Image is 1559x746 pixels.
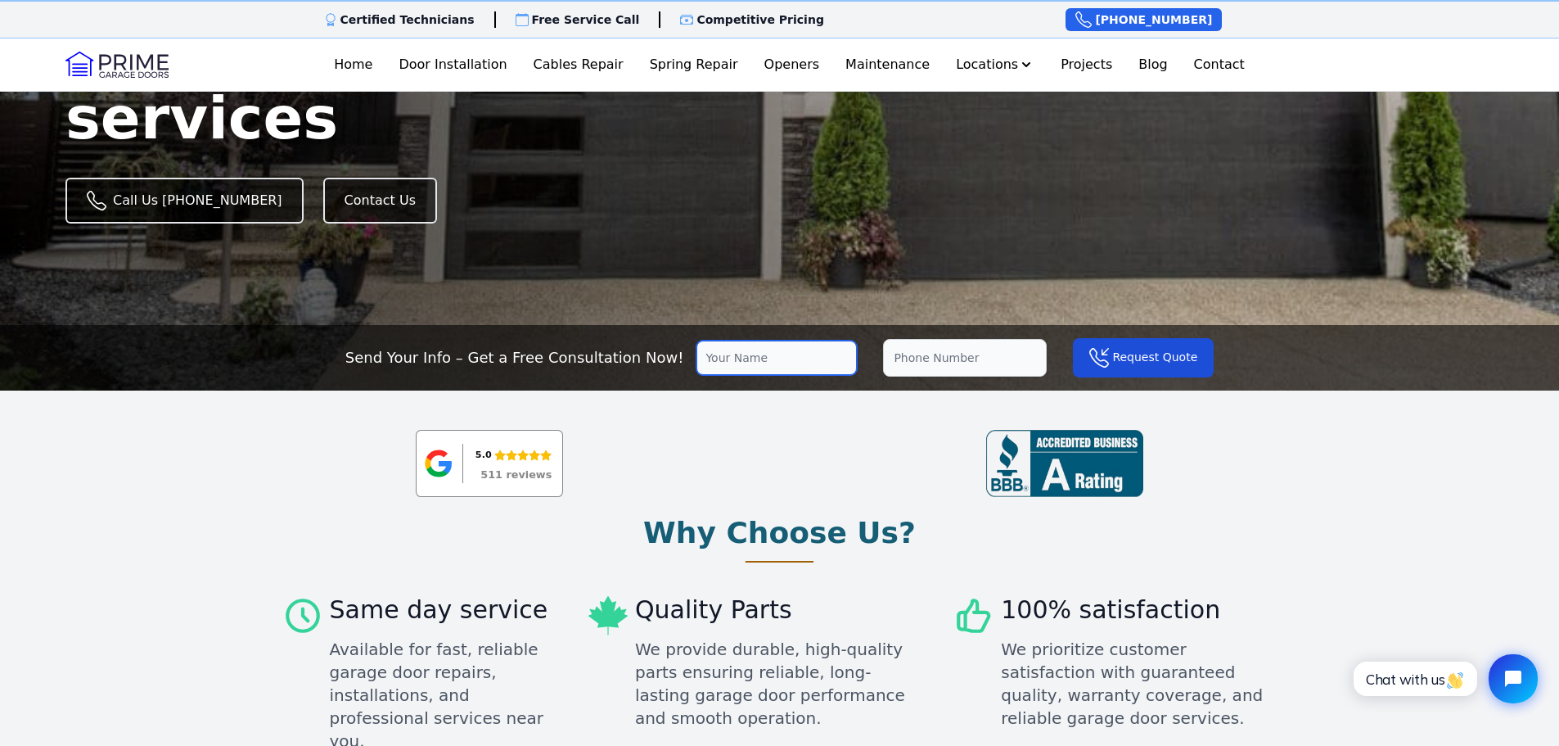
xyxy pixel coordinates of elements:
[1073,338,1214,378] button: Request Quote
[643,517,916,549] h2: Why Choose Us?
[986,430,1143,497] img: BBB-review
[1187,48,1251,81] a: Contact
[65,178,304,224] a: Call Us [PHONE_NUMBER]
[588,595,629,636] img: Quality Parts
[527,48,630,81] a: Cables Repair
[643,48,745,81] a: Spring Repair
[480,470,552,481] div: 511 reviews
[1132,48,1174,81] a: Blog
[323,178,437,224] a: Contact Us
[949,48,1041,81] button: Locations
[345,346,684,369] p: Send Your Info – Get a Free Consultation Now!
[532,11,640,28] p: Free Service Call
[635,638,921,730] div: We provide durable, high-quality parts ensuring reliable, long-lasting garage door performance an...
[839,48,936,81] a: Maintenance
[883,339,1047,377] input: Phone Number
[475,446,492,464] div: 5.0
[1001,638,1277,730] div: We prioritize customer satisfaction with guaranteed quality, warranty coverage, and reliable gara...
[1066,8,1222,31] a: [PHONE_NUMBER]
[696,11,824,28] p: Competitive Pricing
[330,595,555,625] h3: Same day service
[327,48,379,81] a: Home
[65,52,169,78] img: Logo
[696,341,857,375] input: Your Name
[1336,640,1552,717] iframe: Tidio Chat
[392,48,513,81] a: Door Installation
[635,595,921,625] h3: Quality Parts
[1054,48,1119,81] a: Projects
[1001,595,1277,625] h3: 100% satisfaction
[475,446,552,464] div: Rating: 5.0 out of 5
[758,48,827,81] a: Openers
[340,11,475,28] p: Certified Technicians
